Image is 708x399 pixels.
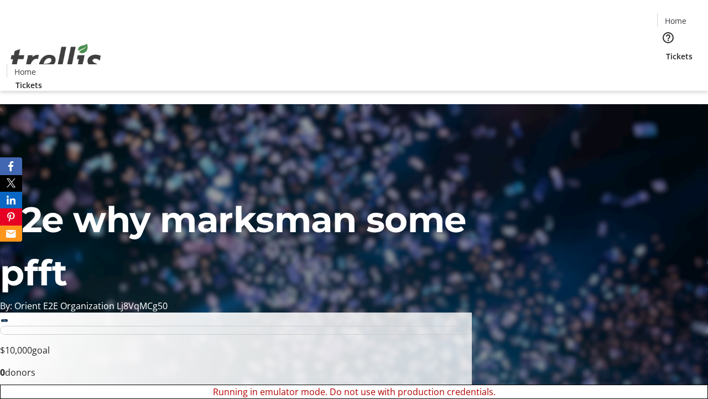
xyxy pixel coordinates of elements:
[665,15,686,27] span: Home
[7,79,51,91] a: Tickets
[14,66,36,78] span: Home
[657,27,679,49] button: Help
[657,62,679,84] button: Cart
[7,32,105,87] img: Orient E2E Organization Lj8VqMCg50's Logo
[666,50,693,62] span: Tickets
[7,66,43,78] a: Home
[15,79,42,91] span: Tickets
[657,50,701,62] a: Tickets
[658,15,693,27] a: Home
